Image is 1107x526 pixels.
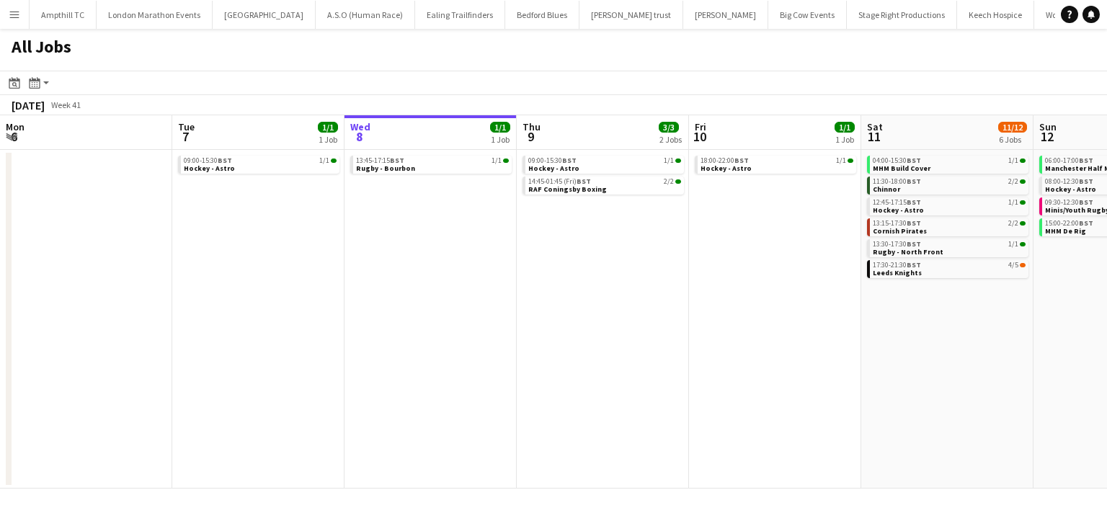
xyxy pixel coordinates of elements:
[659,134,682,145] div: 2 Jobs
[491,134,510,145] div: 1 Job
[701,157,749,164] span: 18:00-22:00
[528,177,681,193] a: 14:45-01:45 (Fri)BST2/2RAF Coningsby Boxing
[847,1,957,29] button: Stage Right Productions
[873,239,1026,256] a: 13:30-17:30BST1/1Rugby - North Front
[415,1,505,29] button: Ealing Trailfinders
[520,128,541,145] span: 9
[664,157,674,164] span: 1/1
[873,157,921,164] span: 04:00-15:30
[218,156,232,165] span: BST
[350,156,512,177] div: 13:45-17:15BST1/1Rugby - Bourbon
[30,1,97,29] button: Ampthill TC
[97,1,213,29] button: London Marathon Events
[1079,218,1093,228] span: BST
[176,128,195,145] span: 7
[675,159,681,163] span: 1/1
[873,184,900,194] span: Chinnor
[1039,120,1057,133] span: Sun
[695,156,856,177] div: 18:00-22:00BST1/1Hockey - Astro
[701,164,752,173] span: Hockey - Astro
[1034,1,1093,29] button: Wolf Runs
[579,1,683,29] button: [PERSON_NAME] trust
[768,1,847,29] button: Big Cow Events
[957,1,1034,29] button: Keech Hospice
[907,260,921,269] span: BST
[12,98,45,112] div: [DATE]
[999,134,1026,145] div: 6 Jobs
[178,120,195,133] span: Tue
[873,156,1026,172] a: 04:00-15:30BST1/1MHM Build Cover
[1045,220,1093,227] span: 15:00-22:00
[1008,220,1018,227] span: 2/2
[1045,184,1096,194] span: Hockey - Astro
[873,164,930,173] span: MHM Build Cover
[490,122,510,133] span: 1/1
[505,1,579,29] button: Bedford Blues
[836,157,846,164] span: 1/1
[867,239,1028,260] div: 13:30-17:30BST1/1Rugby - North Front
[873,218,1026,235] a: 13:15-17:30BST2/2Cornish Pirates
[319,134,337,145] div: 1 Job
[867,197,1028,218] div: 12:45-17:15BST1/1Hockey - Astro
[695,120,706,133] span: Fri
[356,157,404,164] span: 13:45-17:15
[348,128,370,145] span: 8
[873,268,922,277] span: Leeds Knights
[528,156,681,172] a: 09:00-15:30BST1/1Hockey - Astro
[683,1,768,29] button: [PERSON_NAME]
[835,122,855,133] span: 1/1
[873,247,943,257] span: Rugby - North Front
[701,156,853,172] a: 18:00-22:00BST1/1Hockey - Astro
[867,177,1028,197] div: 11:30-18:00BST2/2Chinnor
[1020,159,1026,163] span: 1/1
[503,159,509,163] span: 1/1
[184,157,232,164] span: 09:00-15:30
[907,177,921,186] span: BST
[1008,262,1018,269] span: 4/5
[528,164,579,173] span: Hockey - Astro
[350,120,370,133] span: Wed
[48,99,84,110] span: Week 41
[1045,226,1086,236] span: MHM De Rig
[213,1,316,29] button: [GEOGRAPHIC_DATA]
[873,199,921,206] span: 12:45-17:15
[562,156,577,165] span: BST
[523,156,684,177] div: 09:00-15:30BST1/1Hockey - Astro
[835,134,854,145] div: 1 Job
[577,177,591,186] span: BST
[356,164,415,173] span: Rugby - Bourbon
[1008,178,1018,185] span: 2/2
[873,178,921,185] span: 11:30-18:00
[184,164,235,173] span: Hockey - Astro
[1020,179,1026,184] span: 2/2
[1020,242,1026,246] span: 1/1
[331,159,337,163] span: 1/1
[1079,156,1093,165] span: BST
[492,157,502,164] span: 1/1
[1008,199,1018,206] span: 1/1
[867,156,1028,177] div: 04:00-15:30BST1/1MHM Build Cover
[848,159,853,163] span: 1/1
[1045,199,1093,206] span: 09:30-12:30
[873,262,921,269] span: 17:30-21:30
[6,120,25,133] span: Mon
[998,122,1027,133] span: 11/12
[184,156,337,172] a: 09:00-15:30BST1/1Hockey - Astro
[4,128,25,145] span: 6
[523,177,684,197] div: 14:45-01:45 (Fri)BST2/2RAF Coningsby Boxing
[907,197,921,207] span: BST
[873,241,921,248] span: 13:30-17:30
[865,128,883,145] span: 11
[907,156,921,165] span: BST
[907,239,921,249] span: BST
[734,156,749,165] span: BST
[1020,221,1026,226] span: 2/2
[1045,178,1093,185] span: 08:00-12:30
[1037,128,1057,145] span: 12
[356,156,509,172] a: 13:45-17:15BST1/1Rugby - Bourbon
[873,177,1026,193] a: 11:30-18:00BST2/2Chinnor
[1020,263,1026,267] span: 4/5
[523,120,541,133] span: Thu
[693,128,706,145] span: 10
[528,184,607,194] span: RAF Coningsby Boxing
